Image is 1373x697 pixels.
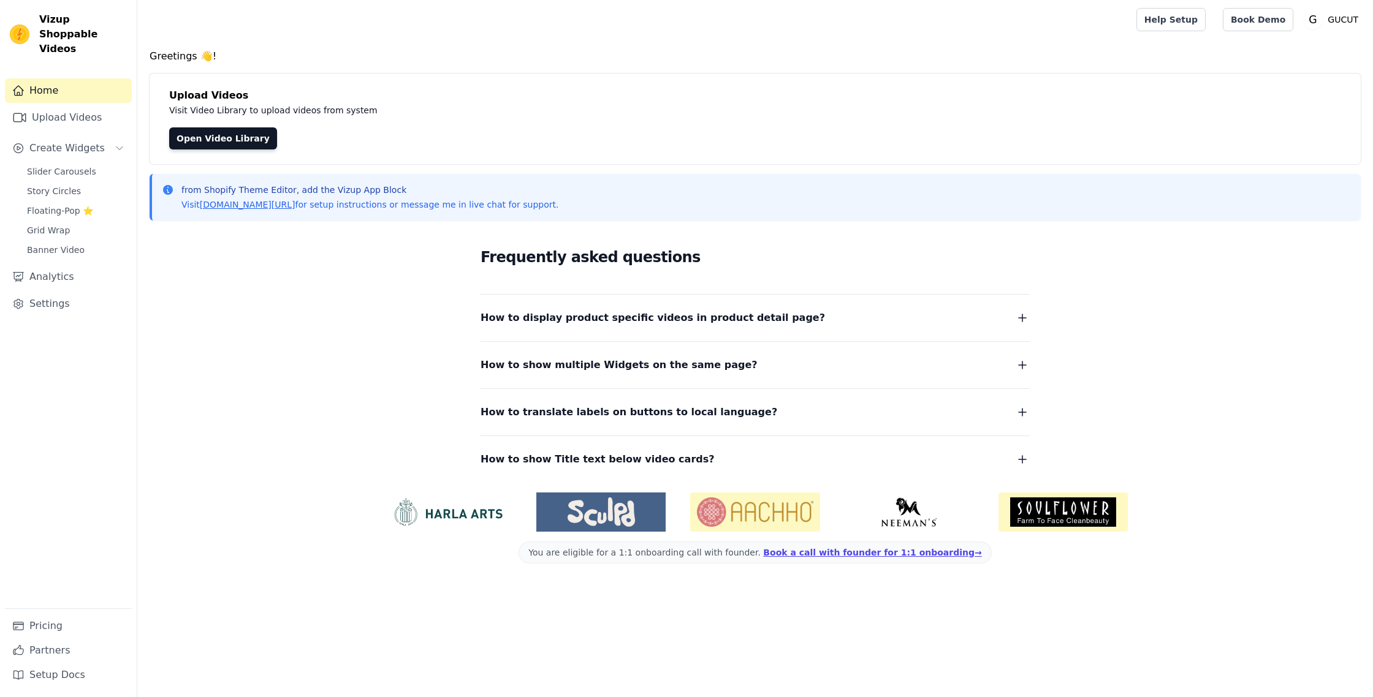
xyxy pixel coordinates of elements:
p: Visit Video Library to upload videos from system [169,103,718,118]
button: How to show multiple Widgets on the same page? [481,356,1030,374]
button: How to display product specific videos in product detail page? [481,309,1030,326]
h4: Greetings 👋! [150,49,1361,64]
img: Aachho [690,492,820,532]
img: Vizup [10,24,29,44]
span: Story Circles [27,185,81,197]
span: Grid Wrap [27,224,70,236]
button: Create Widgets [5,136,132,160]
img: HarlaArts [382,497,512,527]
a: Banner Video [20,241,132,258]
h2: Frequently asked questions [481,245,1030,269]
a: Floating-Pop ⭐ [20,202,132,219]
span: Slider Carousels [27,165,96,178]
button: How to show Title text below video cards? [481,451,1030,468]
span: Floating-Pop ⭐ [27,205,93,217]
span: How to translate labels on buttons to local language? [481,404,777,421]
a: Analytics [5,265,132,289]
img: Sculpd US [536,497,666,527]
button: How to translate labels on buttons to local language? [481,404,1030,421]
a: Partners [5,638,132,663]
span: Banner Video [27,244,85,256]
span: How to show Title text below video cards? [481,451,715,468]
a: Open Video Library [169,127,277,149]
a: Upload Videos [5,105,132,130]
a: Book a call with founder for 1:1 onboarding [763,548,981,557]
p: GUCUT [1323,9,1363,31]
a: Story Circles [20,183,132,200]
span: How to display product specific videos in product detail page? [481,309,825,326]
img: Soulflower [998,492,1128,532]
a: Slider Carousels [20,163,132,180]
h4: Upload Videos [169,88,1341,103]
span: How to show multiple Widgets on the same page? [481,356,758,374]
a: [DOMAIN_NAME][URL] [200,200,295,209]
a: Settings [5,292,132,316]
button: G GUCUT [1303,9,1363,31]
a: Pricing [5,614,132,638]
a: Help Setup [1136,8,1206,31]
span: Create Widgets [29,141,105,156]
p: Visit for setup instructions or message me in live chat for support. [181,198,558,211]
a: Grid Wrap [20,222,132,239]
text: G [1309,13,1317,26]
a: Book Demo [1223,8,1293,31]
a: Home [5,78,132,103]
span: Vizup Shoppable Videos [39,12,127,56]
p: from Shopify Theme Editor, add the Vizup App Block [181,184,558,196]
img: Neeman's [845,497,974,527]
a: Setup Docs [5,663,132,687]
